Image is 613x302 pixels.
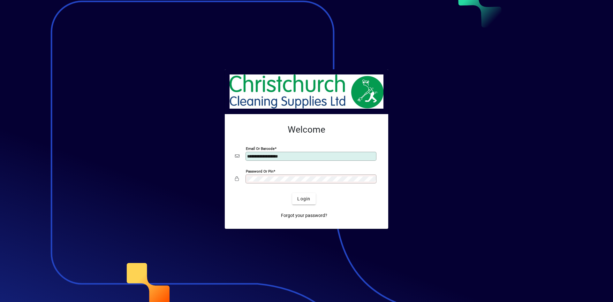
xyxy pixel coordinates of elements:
[281,212,327,219] span: Forgot your password?
[235,124,378,135] h2: Welcome
[246,169,273,174] mat-label: Password or Pin
[246,146,275,151] mat-label: Email or Barcode
[297,196,310,202] span: Login
[292,193,315,205] button: Login
[278,210,330,221] a: Forgot your password?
